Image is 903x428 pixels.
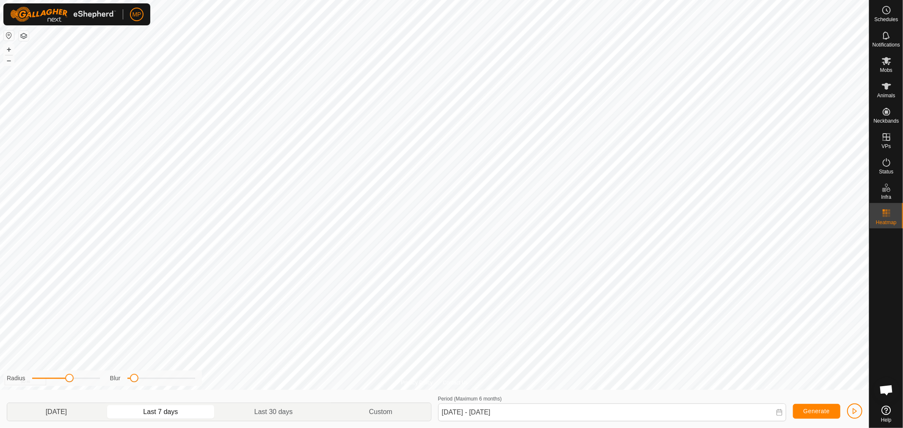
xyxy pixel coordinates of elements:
[143,407,178,417] span: Last 7 days
[879,169,893,174] span: Status
[874,17,898,22] span: Schedules
[873,42,900,47] span: Notifications
[19,31,29,41] button: Map Layers
[401,379,433,387] a: Privacy Policy
[443,379,468,387] a: Contact Us
[876,220,897,225] span: Heatmap
[873,118,899,123] span: Neckbands
[438,396,502,402] label: Period (Maximum 6 months)
[880,68,892,73] span: Mobs
[46,407,67,417] span: [DATE]
[369,407,392,417] span: Custom
[881,144,891,149] span: VPs
[110,374,121,383] label: Blur
[4,30,14,41] button: Reset Map
[874,377,899,403] div: Open chat
[793,404,840,419] button: Generate
[10,7,116,22] img: Gallagher Logo
[254,407,293,417] span: Last 30 days
[804,408,830,414] span: Generate
[870,402,903,426] a: Help
[881,417,892,423] span: Help
[4,44,14,55] button: +
[881,195,891,200] span: Infra
[877,93,895,98] span: Animals
[7,374,25,383] label: Radius
[4,55,14,66] button: –
[133,10,141,19] span: MP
